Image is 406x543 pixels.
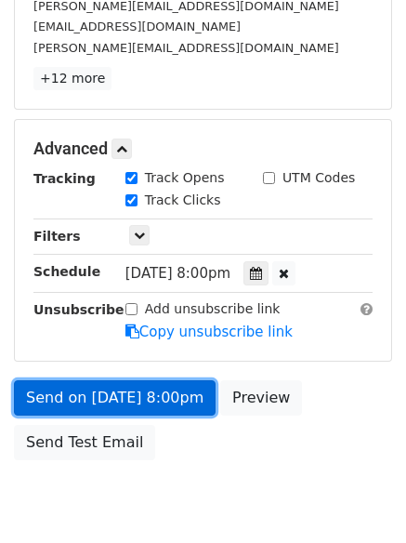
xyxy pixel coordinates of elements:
[145,299,281,319] label: Add unsubscribe link
[125,324,293,340] a: Copy unsubscribe link
[33,229,81,244] strong: Filters
[14,380,216,416] a: Send on [DATE] 8:00pm
[14,425,155,460] a: Send Test Email
[33,41,339,55] small: [PERSON_NAME][EMAIL_ADDRESS][DOMAIN_NAME]
[145,168,225,188] label: Track Opens
[33,302,124,317] strong: Unsubscribe
[33,139,373,159] h5: Advanced
[33,20,241,33] small: [EMAIL_ADDRESS][DOMAIN_NAME]
[33,67,111,90] a: +12 more
[282,168,355,188] label: UTM Codes
[220,380,302,416] a: Preview
[33,171,96,186] strong: Tracking
[33,264,100,279] strong: Schedule
[145,191,221,210] label: Track Clicks
[125,265,230,282] span: [DATE] 8:00pm
[313,454,406,543] iframe: Chat Widget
